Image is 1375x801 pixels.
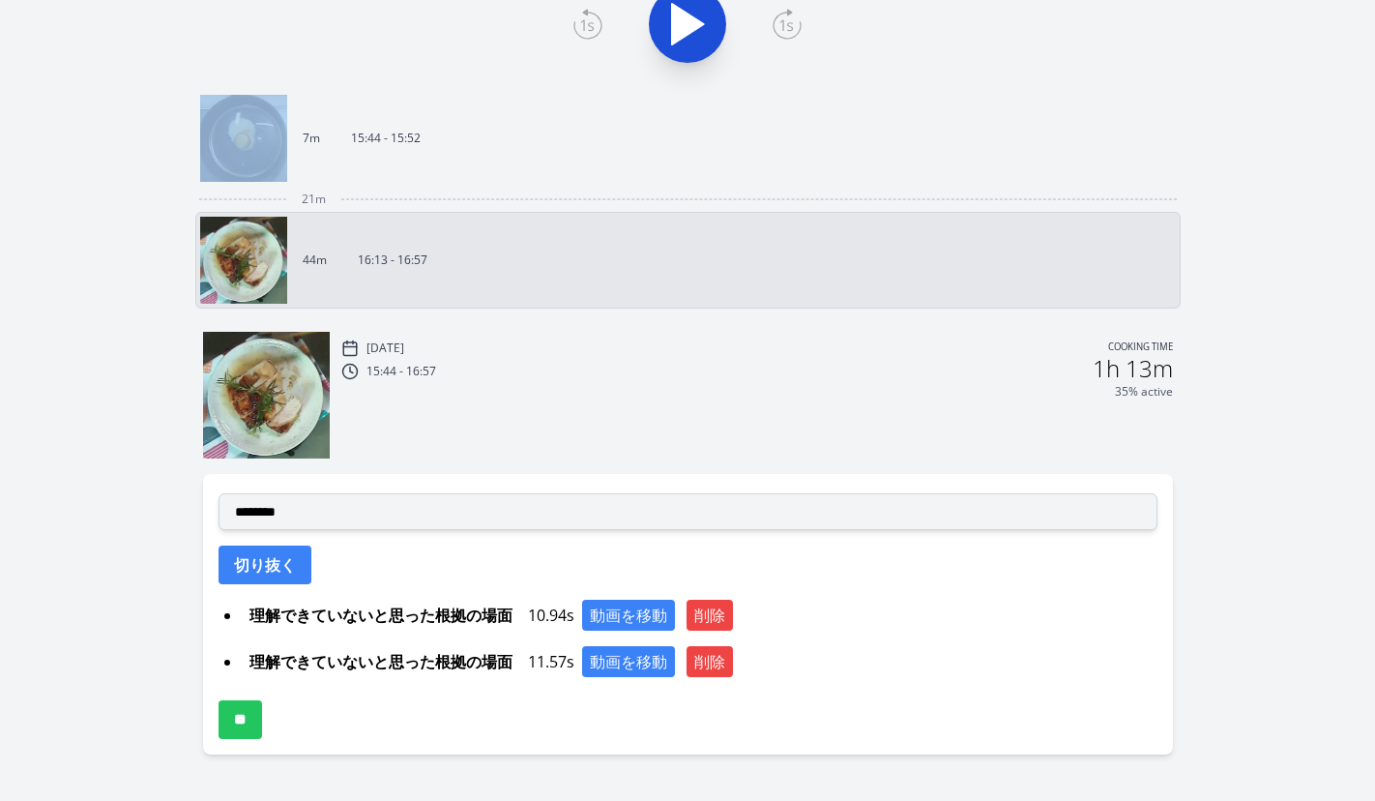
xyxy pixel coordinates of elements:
[687,600,733,631] button: 削除
[303,252,327,268] p: 44m
[1108,340,1173,357] p: Cooking time
[366,341,404,356] p: [DATE]
[687,646,733,677] button: 削除
[219,546,311,584] button: 切り抜く
[302,192,326,207] span: 21m
[200,217,287,304] img: 250812071430_thumb.jpeg
[242,600,1157,631] div: 10.94s
[358,252,427,268] p: 16:13 - 16:57
[366,364,436,379] p: 15:44 - 16:57
[1093,357,1173,380] h2: 1h 13m
[242,600,520,631] span: 理解できていないと思った根拠の場面
[582,600,675,631] button: 動画を移動
[303,131,320,146] p: 7m
[242,646,520,677] span: 理解できていないと思った根拠の場面
[242,646,1157,677] div: 11.57s
[203,332,330,459] img: 250812071430_thumb.jpeg
[582,646,675,677] button: 動画を移動
[200,95,287,182] img: 250812064533_thumb.jpeg
[351,131,421,146] p: 15:44 - 15:52
[1115,384,1173,400] p: 35% active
